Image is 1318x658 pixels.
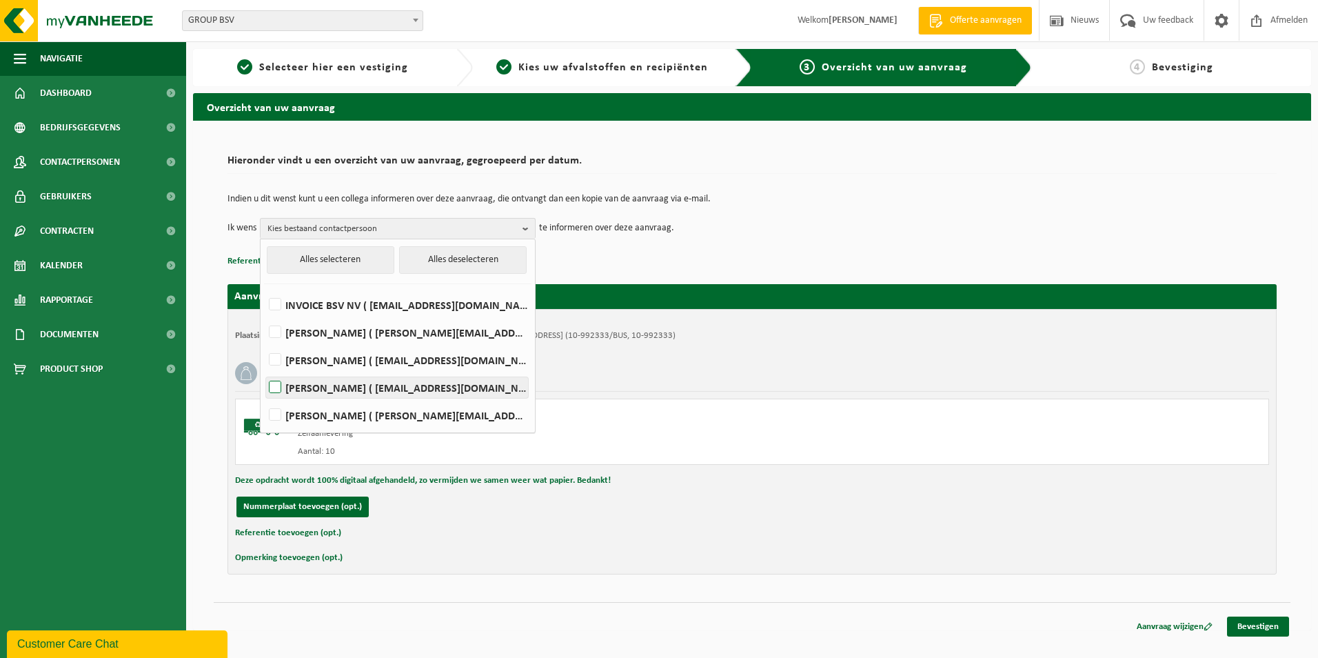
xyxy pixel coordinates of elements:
span: Dashboard [40,76,92,110]
span: Contactpersonen [40,145,120,179]
a: 2Kies uw afvalstoffen en recipiënten [480,59,725,76]
strong: Aanvraag voor [DATE] [234,291,338,302]
span: GROUP BSV [183,11,423,30]
h2: Overzicht van uw aanvraag [193,93,1311,120]
p: Indien u dit wenst kunt u een collega informeren over deze aanvraag, die ontvangt dan een kopie v... [227,195,1277,204]
button: Nummerplaat toevoegen (opt.) [236,497,369,517]
a: 1Selecteer hier een vestiging [200,59,445,76]
span: Kalender [40,248,83,283]
span: Navigatie [40,41,83,76]
span: Gebruikers [40,179,92,214]
h2: Hieronder vindt u een overzicht van uw aanvraag, gegroepeerd per datum. [227,155,1277,174]
img: BL-SO-LV.png [243,406,284,448]
strong: [PERSON_NAME] [829,15,898,26]
p: Ik wens [227,218,256,239]
span: Documenten [40,317,99,352]
a: Aanvraag wijzigen [1126,617,1223,637]
button: Alles selecteren [267,246,394,274]
span: 4 [1130,59,1145,74]
strong: Plaatsingsadres: [235,331,295,340]
span: Selecteer hier een vestiging [259,62,408,73]
span: GROUP BSV [182,10,423,31]
p: te informeren over deze aanvraag. [539,218,674,239]
button: Referentie toevoegen (opt.) [227,252,334,270]
span: Rapportage [40,283,93,317]
span: Offerte aanvragen [946,14,1025,28]
iframe: chat widget [7,628,230,658]
span: 3 [800,59,815,74]
span: Product Shop [40,352,103,386]
a: Offerte aanvragen [918,7,1032,34]
span: Kies uw afvalstoffen en recipiënten [518,62,708,73]
button: Alles deselecteren [399,246,527,274]
span: 1 [237,59,252,74]
div: Aantal: 10 [298,446,807,457]
button: Deze opdracht wordt 100% digitaal afgehandeld, zo vermijden we samen weer wat papier. Bedankt! [235,472,611,490]
button: Referentie toevoegen (opt.) [235,524,341,542]
span: Contracten [40,214,94,248]
button: Opmerking toevoegen (opt.) [235,549,343,567]
span: Bedrijfsgegevens [40,110,121,145]
div: Zelfaanlevering [298,428,807,439]
span: 2 [496,59,511,74]
label: [PERSON_NAME] ( [EMAIL_ADDRESS][DOMAIN_NAME] ) [266,377,528,398]
span: Kies bestaand contactpersoon [267,219,517,239]
label: [PERSON_NAME] ( [PERSON_NAME][EMAIL_ADDRESS][DOMAIN_NAME] ) [266,405,528,426]
label: INVOICE BSV NV ( [EMAIL_ADDRESS][DOMAIN_NAME] ) [266,295,528,315]
label: [PERSON_NAME] ( [PERSON_NAME][EMAIL_ADDRESS][DOMAIN_NAME] ) [266,322,528,343]
label: [PERSON_NAME] ( [EMAIL_ADDRESS][DOMAIN_NAME] ) [266,350,528,370]
span: Overzicht van uw aanvraag [822,62,967,73]
a: Bevestigen [1227,617,1289,637]
span: Bevestiging [1152,62,1213,73]
button: Kies bestaand contactpersoon [260,218,536,239]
